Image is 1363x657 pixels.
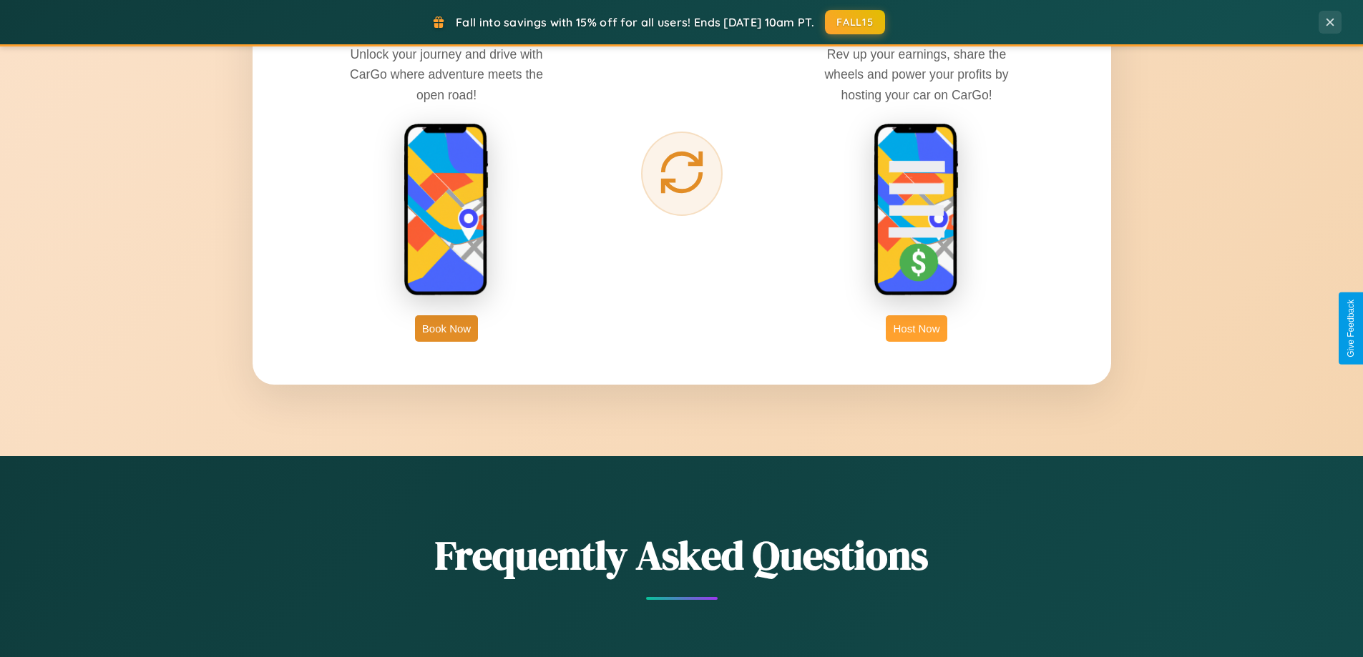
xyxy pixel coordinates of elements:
span: Fall into savings with 15% off for all users! Ends [DATE] 10am PT. [456,15,814,29]
img: rent phone [404,123,489,297]
div: Give Feedback [1346,300,1356,357]
button: FALL15 [825,10,885,34]
button: Book Now [415,315,478,342]
p: Rev up your earnings, share the wheels and power your profits by hosting your car on CarGo! [809,44,1024,104]
img: host phone [874,123,959,297]
button: Host Now [886,315,947,342]
p: Unlock your journey and drive with CarGo where adventure meets the open road! [339,44,554,104]
h2: Frequently Asked Questions [253,528,1111,583]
